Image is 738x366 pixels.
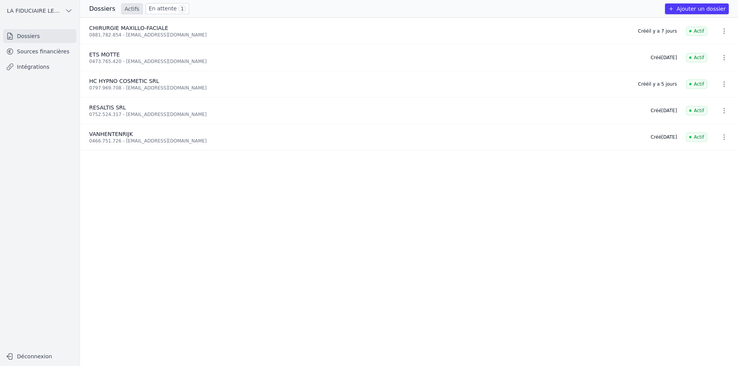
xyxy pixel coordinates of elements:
[89,104,126,111] span: RESALTIS SRL
[651,108,677,114] div: Créé [DATE]
[89,4,115,13] h3: Dossiers
[686,53,707,62] span: Actif
[686,106,707,115] span: Actif
[89,58,642,65] div: 0473.765.420 - [EMAIL_ADDRESS][DOMAIN_NAME]
[686,26,707,36] span: Actif
[686,132,707,142] span: Actif
[121,3,143,14] a: Actifs
[89,131,133,137] span: VANHENTENRIJK
[89,85,629,91] div: 0797.969.708 - [EMAIL_ADDRESS][DOMAIN_NAME]
[638,81,677,87] div: Créé il y a 5 jours
[3,29,76,43] a: Dossiers
[3,5,76,17] button: LA FIDUCIAIRE LEMAIRE SA
[3,60,76,74] a: Intégrations
[89,78,159,84] span: HC HYPNO COSMETIC SRL
[89,111,642,118] div: 0752.524.317 - [EMAIL_ADDRESS][DOMAIN_NAME]
[665,3,729,14] button: Ajouter un dossier
[686,79,707,89] span: Actif
[651,134,677,140] div: Créé [DATE]
[89,138,642,144] div: 0466.751.726 - [EMAIL_ADDRESS][DOMAIN_NAME]
[651,55,677,61] div: Créé [DATE]
[3,45,76,58] a: Sources financières
[89,32,629,38] div: 0881.782.854 - [EMAIL_ADDRESS][DOMAIN_NAME]
[146,3,189,14] a: En attente 1
[7,7,62,15] span: LA FIDUCIAIRE LEMAIRE SA
[89,25,168,31] span: CHIRURGIE MAXILLO-FACIALE
[638,28,677,34] div: Créé il y a 7 jours
[89,51,120,58] span: ETS MOTTE
[178,5,186,13] span: 1
[3,350,76,363] button: Déconnexion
